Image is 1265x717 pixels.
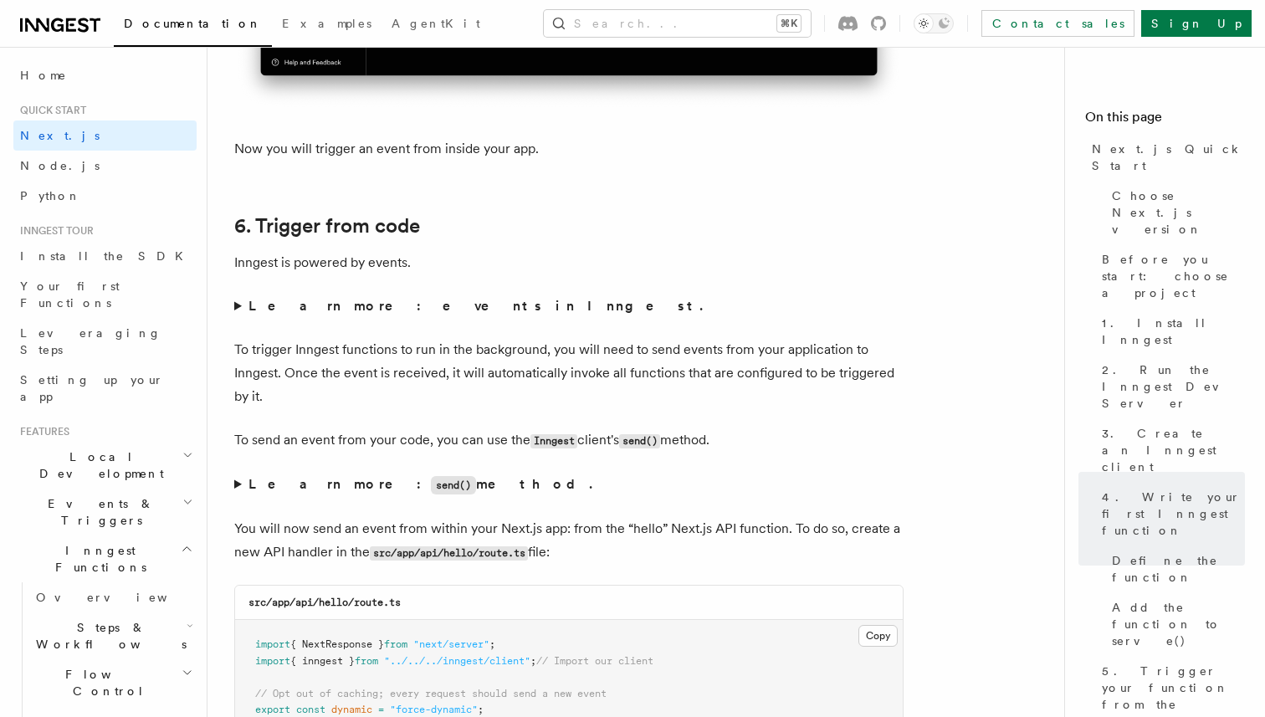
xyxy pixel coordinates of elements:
p: Now you will trigger an event from inside your app. [234,137,904,161]
a: Python [13,181,197,211]
a: Before you start: choose a project [1095,244,1245,308]
summary: Learn more: events in Inngest. [234,294,904,318]
a: AgentKit [382,5,490,45]
a: Install the SDK [13,241,197,271]
span: Flow Control [29,666,182,699]
span: Define the function [1112,552,1245,586]
a: Choose Next.js version [1105,181,1245,244]
span: 3. Create an Inngest client [1102,425,1245,475]
span: 1. Install Inngest [1102,315,1245,348]
a: Your first Functions [13,271,197,318]
span: import [255,638,290,650]
a: Contact sales [981,10,1134,37]
span: Next.js Quick Start [1092,141,1245,174]
span: Inngest tour [13,224,94,238]
h4: On this page [1085,107,1245,134]
span: from [384,638,407,650]
span: Node.js [20,159,100,172]
span: dynamic [331,704,372,715]
span: = [378,704,384,715]
span: "next/server" [413,638,489,650]
span: Python [20,189,81,202]
a: 4. Write your first Inngest function [1095,482,1245,545]
button: Flow Control [29,659,197,706]
span: Local Development [13,448,182,482]
span: Documentation [124,17,262,30]
p: You will now send an event from within your Next.js app: from the “hello” Next.js API function. T... [234,517,904,565]
a: Leveraging Steps [13,318,197,365]
span: Events & Triggers [13,495,182,529]
a: Overview [29,582,197,612]
strong: Learn more: method. [248,476,596,492]
code: src/app/api/hello/route.ts [370,546,528,561]
button: Copy [858,625,898,647]
code: send() [431,476,476,494]
span: ; [478,704,484,715]
span: export [255,704,290,715]
span: // Import our client [536,655,653,667]
span: Inngest Functions [13,542,181,576]
code: src/app/api/hello/route.ts [248,597,401,608]
span: Overview [36,591,208,604]
span: Before you start: choose a project [1102,251,1245,301]
span: ; [489,638,495,650]
span: Steps & Workflows [29,619,187,653]
a: 6. Trigger from code [234,214,420,238]
button: Steps & Workflows [29,612,197,659]
code: send() [619,434,660,448]
button: Inngest Functions [13,535,197,582]
span: AgentKit [392,17,480,30]
a: 2. Run the Inngest Dev Server [1095,355,1245,418]
span: Quick start [13,104,86,117]
span: "force-dynamic" [390,704,478,715]
span: { inngest } [290,655,355,667]
a: 1. Install Inngest [1095,308,1245,355]
strong: Learn more: events in Inngest. [248,298,706,314]
span: Choose Next.js version [1112,187,1245,238]
span: Leveraging Steps [20,326,161,356]
a: 3. Create an Inngest client [1095,418,1245,482]
a: Sign Up [1141,10,1252,37]
span: Setting up your app [20,373,164,403]
p: Inngest is powered by events. [234,251,904,274]
kbd: ⌘K [777,15,801,32]
a: Next.js Quick Start [1085,134,1245,181]
a: Documentation [114,5,272,47]
span: Next.js [20,129,100,142]
a: Node.js [13,151,197,181]
span: 2. Run the Inngest Dev Server [1102,361,1245,412]
span: Install the SDK [20,249,193,263]
button: Events & Triggers [13,489,197,535]
span: Examples [282,17,371,30]
span: // Opt out of caching; every request should send a new event [255,688,607,699]
a: Next.js [13,120,197,151]
button: Local Development [13,442,197,489]
a: Define the function [1105,545,1245,592]
span: Features [13,425,69,438]
span: "../../../inngest/client" [384,655,530,667]
span: Add the function to serve() [1112,599,1245,649]
span: ; [530,655,536,667]
span: { NextResponse } [290,638,384,650]
p: To trigger Inngest functions to run in the background, you will need to send events from your app... [234,338,904,408]
a: Examples [272,5,382,45]
span: Your first Functions [20,279,120,310]
p: To send an event from your code, you can use the client's method. [234,428,904,453]
span: const [296,704,325,715]
code: Inngest [530,434,577,448]
button: Search...⌘K [544,10,811,37]
span: 4. Write your first Inngest function [1102,489,1245,539]
a: Setting up your app [13,365,197,412]
a: Add the function to serve() [1105,592,1245,656]
span: import [255,655,290,667]
a: Home [13,60,197,90]
button: Toggle dark mode [914,13,954,33]
span: Home [20,67,67,84]
summary: Learn more:send()method. [234,473,904,497]
span: from [355,655,378,667]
